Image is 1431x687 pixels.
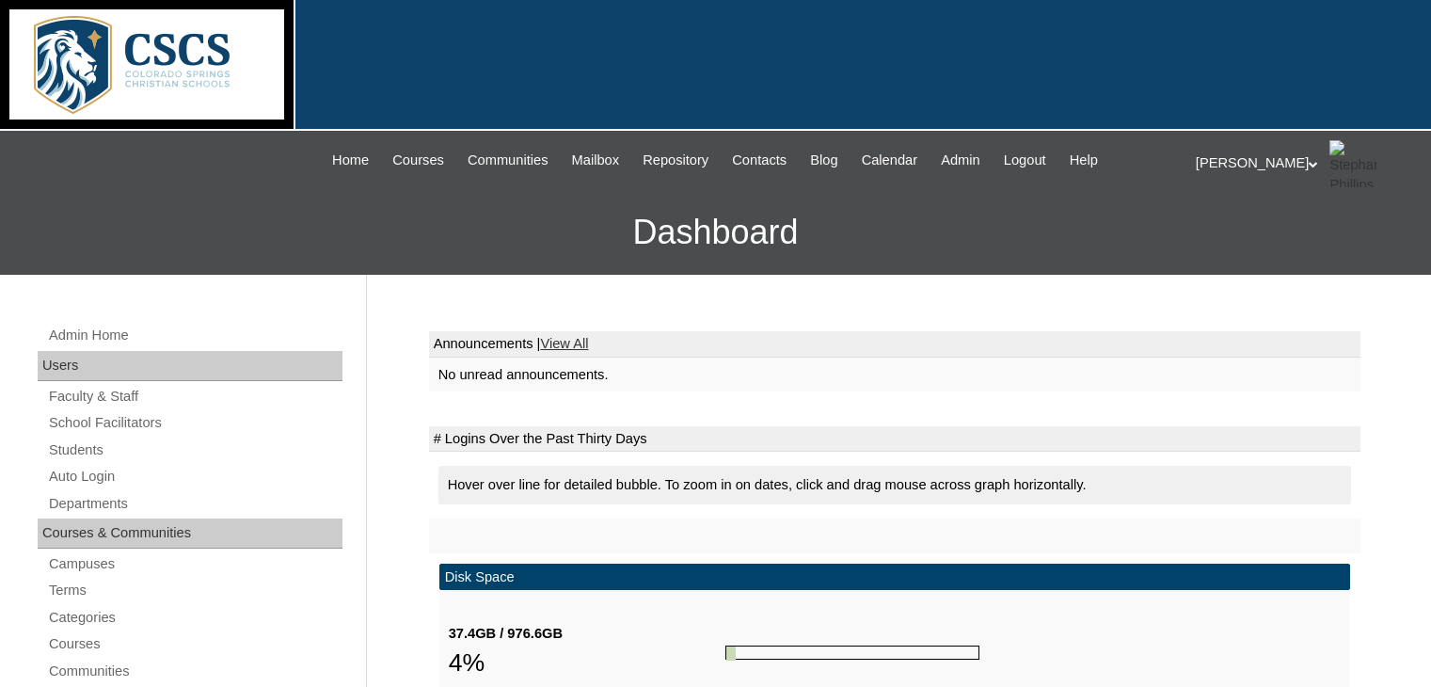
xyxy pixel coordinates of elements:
div: Hover over line for detailed bubble. To zoom in on dates, click and drag mouse across graph horiz... [438,466,1351,504]
a: School Facilitators [47,411,342,435]
a: Home [323,150,378,171]
div: 4% [449,644,725,681]
a: View All [540,336,588,351]
a: Logout [994,150,1056,171]
a: Communities [458,150,558,171]
span: Mailbox [572,150,620,171]
a: Students [47,439,342,462]
a: Departments [47,492,342,516]
div: Users [38,351,342,381]
span: Home [332,150,369,171]
span: Logout [1004,150,1046,171]
a: Courses [47,632,342,656]
a: Admin Home [47,324,342,347]
a: Auto Login [47,465,342,488]
span: Contacts [732,150,787,171]
h3: Dashboard [9,190,1422,275]
a: Repository [633,150,718,171]
span: Courses [392,150,444,171]
span: Communities [468,150,549,171]
a: Terms [47,579,342,602]
span: Help [1070,150,1098,171]
td: # Logins Over the Past Thirty Days [429,426,1360,453]
span: Repository [643,150,708,171]
span: Admin [941,150,980,171]
a: Help [1060,150,1107,171]
span: Calendar [862,150,917,171]
td: Disk Space [439,564,1350,591]
img: logo-white.png [9,9,284,120]
a: Blog [801,150,847,171]
img: Stephanie Phillips [1329,140,1376,187]
a: Categories [47,606,342,630]
a: Mailbox [563,150,629,171]
a: Campuses [47,552,342,576]
a: Contacts [723,150,796,171]
span: Blog [810,150,837,171]
div: 37.4GB / 976.6GB [449,624,725,644]
a: Admin [931,150,990,171]
div: Courses & Communities [38,519,342,549]
a: Communities [47,660,342,683]
a: Faculty & Staff [47,385,342,408]
td: Announcements | [429,331,1360,358]
a: Courses [383,150,453,171]
div: [PERSON_NAME] [1196,140,1412,187]
a: Calendar [852,150,927,171]
td: No unread announcements. [429,358,1360,392]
